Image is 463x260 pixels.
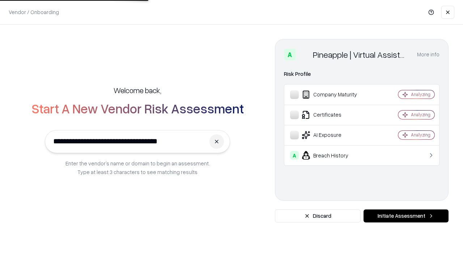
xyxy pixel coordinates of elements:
[284,49,296,60] div: A
[411,112,430,118] div: Analyzing
[313,49,408,60] div: Pineapple | Virtual Assistant Agency
[417,48,439,61] button: More info
[411,91,430,97] div: Analyzing
[290,110,377,119] div: Certificates
[114,85,161,95] h5: Welcome back,
[290,151,299,160] div: A
[275,209,361,222] button: Discard
[31,101,244,116] h2: Start A New Vendor Risk Assessment
[298,49,310,60] img: Pineapple | Virtual Assistant Agency
[411,132,430,138] div: Analyzing
[65,159,210,176] p: Enter the vendor’s name or domain to begin an assessment. Type at least 3 characters to see match...
[290,151,377,160] div: Breach History
[290,131,377,139] div: AI Exposure
[364,209,449,222] button: Initiate Assessment
[290,90,377,99] div: Company Maturity
[9,8,59,16] p: Vendor / Onboarding
[284,70,439,78] div: Risk Profile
